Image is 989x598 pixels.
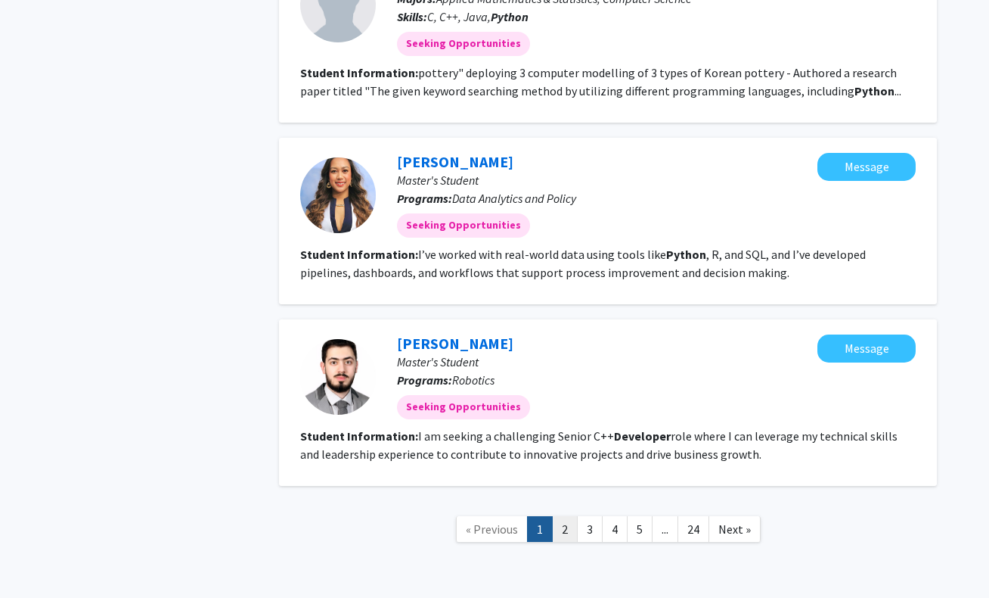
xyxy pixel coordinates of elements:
span: Master's Student [397,354,479,369]
b: Skills: [397,9,427,24]
span: Data Analytics and Policy [452,191,576,206]
span: Robotics [452,372,494,388]
span: ... [662,522,668,537]
fg-read-more: I am seeking a challenging Senior C++ role where I can leverage my technical skills and leadershi... [300,428,898,462]
iframe: Chat [11,530,64,587]
span: Master's Student [397,173,479,188]
b: Python [666,247,706,262]
a: 4 [602,516,628,543]
a: [PERSON_NAME] [397,152,513,171]
b: Python [854,83,894,98]
fg-read-more: I’ve worked with real-world data using tools like , R, and SQL, and I’ve developed pipelines, das... [300,247,866,280]
b: Developer [614,428,671,444]
a: 2 [552,516,578,543]
a: 5 [627,516,653,543]
a: 24 [677,516,709,543]
fg-read-more: pottery" deploying 3 computer modelling of 3 types of Korean pottery - Authored a research paper ... [300,65,901,98]
mat-chip: Seeking Opportunities [397,213,530,238]
button: Message Hamza Alqaisi [817,335,916,363]
a: [PERSON_NAME] [397,334,513,353]
span: « Previous [466,522,518,537]
a: Next [708,516,761,543]
mat-chip: Seeking Opportunities [397,395,530,419]
nav: Page navigation [279,501,937,562]
b: Student Information: [300,247,418,262]
b: Programs: [397,372,452,388]
button: Message Verlene Gonzalez [817,153,916,181]
b: Student Information: [300,65,418,80]
mat-chip: Seeking Opportunities [397,32,530,56]
a: Previous Page [456,516,528,543]
b: Programs: [397,191,452,206]
b: Student Information: [300,428,418,444]
a: 3 [577,516,603,543]
span: C, C++, Java, [427,9,529,24]
b: Python [491,9,529,24]
a: 1 [527,516,553,543]
span: Next » [718,522,751,537]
